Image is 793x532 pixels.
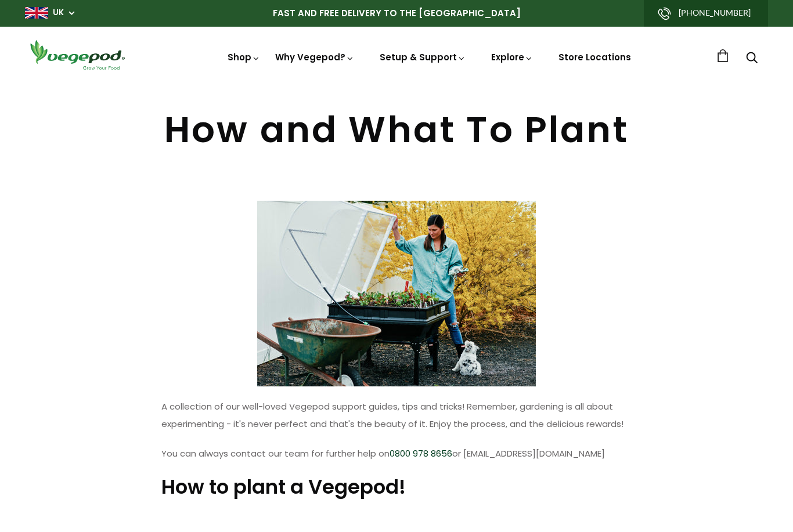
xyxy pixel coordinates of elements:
img: Vegepod [25,38,129,71]
h1: How and What To Plant [25,112,768,148]
a: Search [746,53,758,65]
a: Setup & Support [380,51,466,63]
h3: How to plant a Vegepod! [161,474,632,500]
a: Why Vegepod? [275,51,354,63]
img: gb_large.png [25,7,48,19]
a: 0800 978 8656 [390,447,452,459]
a: Explore [491,51,533,63]
p: A collection of our well-loved Vegepod support guides, tips and tricks! Remember, gardening is al... [161,398,632,433]
a: Store Locations [558,51,631,63]
a: UK [53,7,64,19]
p: You can always contact our team for further help on or [EMAIL_ADDRESS][DOMAIN_NAME] [161,445,632,462]
a: Shop [228,51,260,63]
